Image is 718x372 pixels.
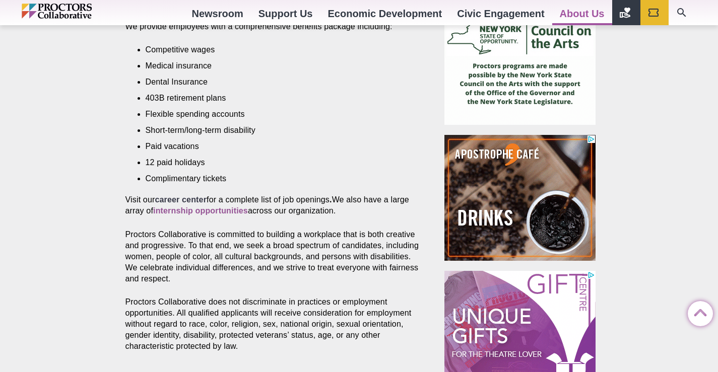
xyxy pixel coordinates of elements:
a: Back to Top [688,302,708,322]
iframe: Advertisement [444,135,596,261]
strong: . [330,195,332,204]
li: Dental Insurance [146,77,407,88]
li: Medical insurance [146,60,407,71]
p: We provide employees with a comprehensive benefits package including: [125,21,422,32]
p: Proctors Collaborative does not discriminate in practices or employment opportunities. All qualif... [125,296,422,352]
li: Flexible spending accounts [146,109,407,120]
li: 12 paid holidays [146,157,407,168]
p: Visit our for a complete list of job openings We also have a large array of across our organization. [125,194,422,216]
li: Short-term/long-term disability [146,125,407,136]
li: 403B retirement plans [146,93,407,104]
p: Proctors Collaborative is committed to building a workplace that is both creative and progressive... [125,229,422,284]
img: Proctors logo [22,4,135,19]
li: Competitive wages [146,44,407,55]
a: internship opportunities [153,206,248,215]
a: career center [155,195,207,204]
li: Paid vacations [146,141,407,152]
li: Complimentary tickets [146,173,407,184]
